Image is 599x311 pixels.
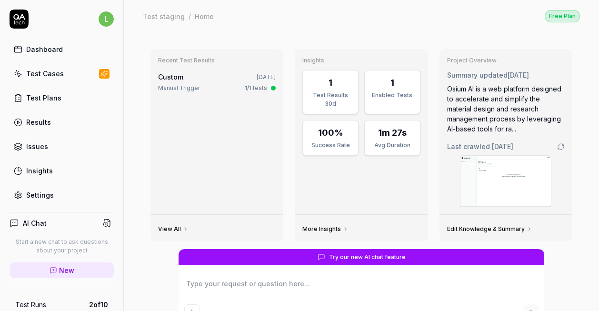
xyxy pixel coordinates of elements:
[10,238,114,255] p: Start a new chat to ask questions about your project
[329,253,406,261] span: Try our new AI chat feature
[302,225,349,233] a: More Insights
[26,141,48,151] div: Issues
[309,91,352,108] div: Test Results 30d
[158,84,200,92] div: Manual Trigger
[10,186,114,204] a: Settings
[447,71,508,79] span: Summary updated
[158,57,276,64] h3: Recent Test Results
[329,76,332,89] div: 1
[99,10,114,29] button: l
[447,57,565,64] h3: Project Overview
[390,76,394,89] div: 1
[10,64,114,83] a: Test Cases
[26,93,61,103] div: Test Plans
[545,10,580,22] button: Free Plan
[370,91,414,100] div: Enabled Tests
[447,225,532,233] a: Edit Knowledge & Summary
[10,161,114,180] a: Insights
[26,117,51,127] div: Results
[59,265,74,275] span: New
[15,301,46,309] h5: Test Runs
[26,69,64,79] div: Test Cases
[23,218,47,228] h4: AI Chat
[143,11,185,21] div: Test staging
[26,44,63,54] div: Dashboard
[99,11,114,27] span: l
[10,137,114,156] a: Issues
[370,141,414,150] div: Avg Duration
[257,73,276,80] time: [DATE]
[158,225,189,233] a: View All
[318,126,343,139] div: 100%
[447,84,565,134] div: Osium AI is a web platform designed to accelerate and simplify the material design and research m...
[10,113,114,131] a: Results
[460,156,551,206] img: Screenshot
[378,126,407,139] div: 1m 27s
[26,166,53,176] div: Insights
[10,89,114,107] a: Test Plans
[447,141,513,151] span: Last crawled
[195,11,214,21] div: Home
[302,57,420,64] h3: Insights
[309,141,352,150] div: Success Rate
[158,73,183,81] span: Custom
[89,300,108,310] span: 2 of 10
[189,11,191,21] div: /
[492,142,513,150] time: [DATE]
[245,84,267,92] div: 1/1 tests
[156,70,278,94] a: Custom[DATE]Manual Trigger1/1 tests
[10,40,114,59] a: Dashboard
[508,71,529,79] time: [DATE]
[10,262,114,278] a: New
[26,190,54,200] div: Settings
[557,143,565,150] a: Go to crawling settings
